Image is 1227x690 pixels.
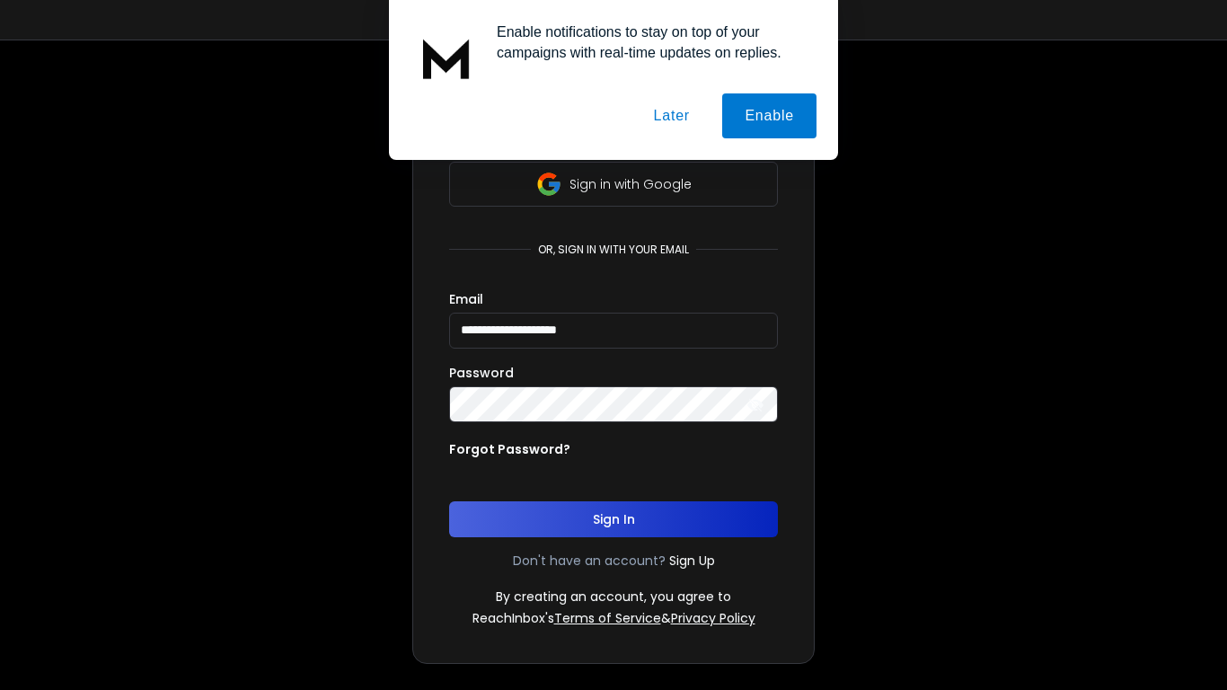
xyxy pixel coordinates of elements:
[410,22,482,93] img: notification icon
[554,609,661,627] a: Terms of Service
[449,293,483,305] label: Email
[513,552,666,570] p: Don't have an account?
[569,175,692,193] p: Sign in with Google
[482,22,817,63] div: Enable notifications to stay on top of your campaigns with real-time updates on replies.
[449,440,570,458] p: Forgot Password?
[472,609,755,627] p: ReachInbox's &
[449,367,514,379] label: Password
[449,162,778,207] button: Sign in with Google
[722,93,817,138] button: Enable
[631,93,711,138] button: Later
[449,501,778,537] button: Sign In
[669,552,715,570] a: Sign Up
[496,588,731,606] p: By creating an account, you agree to
[671,609,755,627] a: Privacy Policy
[531,243,696,257] p: or, sign in with your email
